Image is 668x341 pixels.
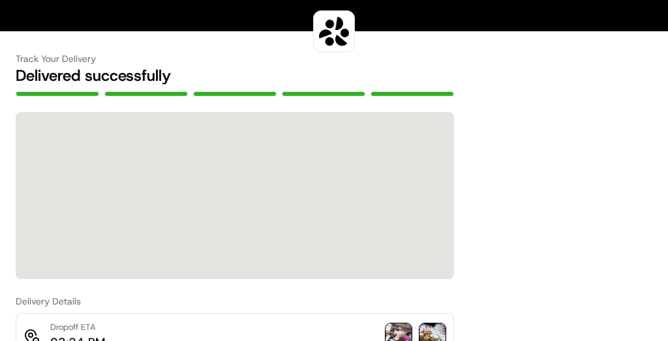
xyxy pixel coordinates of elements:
[16,295,454,308] h3: Delivery Details
[16,52,454,65] h3: Track Your Delivery
[16,65,454,86] h2: Delivered successfully
[50,321,105,333] p: Dropoff ETA
[316,14,352,49] img: logo-public_tracking_screen-Sharebite-1703187580717.png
